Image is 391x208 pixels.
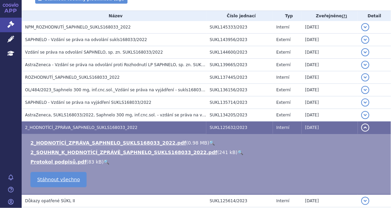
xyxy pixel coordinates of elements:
span: Interní [276,125,290,130]
td: SUKL125632/2023 [206,121,273,134]
span: 0.98 MB [188,140,207,146]
th: Číslo jednací [206,11,273,21]
span: Vzdání se práva na odvolání SAPHNELO, sp. zn. SUKLS168033/2022 [25,50,163,55]
td: [DATE] [302,71,358,84]
th: Název [22,11,206,21]
span: AstraZeneca - Vzdání se práva na odvolání proti Rozhodnutí LP SAPHNELO, sp. zn. SUKLS168033/2022 [25,62,233,67]
td: SUKL145333/2023 [206,21,273,34]
span: Důkazy opatřené SÚKL II [25,198,75,203]
td: SUKL143956/2023 [206,34,273,46]
span: Interní [276,25,290,30]
span: SAPHNELO - Vzdání se práva na odvolání sukls168033/2022 [25,37,147,42]
a: 2_HODNOTÍCÍ_ZPRÁVA_SAPHNELO_SUKLS168033_2022.pdf [30,140,186,146]
span: Externí [276,62,291,67]
button: detail [361,124,369,132]
span: NPM_ROZHODNUTÍ_SAPHNELO_SUKLS168033_2022 [25,25,131,30]
span: 2_HODNOTÍCÍ_ZPRÁVA_SAPHNELO_SUKLS168033_2022 [25,125,137,130]
li: ( ) [30,149,384,156]
button: detail [361,48,369,56]
td: [DATE] [302,121,358,134]
span: Externí [276,88,291,92]
a: 🔍 [209,140,215,146]
td: [DATE] [302,194,358,207]
th: Zveřejněno [302,11,358,21]
button: detail [361,36,369,44]
span: Externí [276,50,291,55]
span: Externí [276,37,291,42]
li: ( ) [30,139,384,146]
td: [DATE] [302,59,358,71]
span: SAPHNELO - Vzdání se práva na vyjádření SUKLS168033/2022 [25,100,151,105]
span: Interní [276,198,290,203]
td: [DATE] [302,96,358,109]
td: [DATE] [302,84,358,96]
button: detail [361,98,369,107]
button: detail [361,23,369,31]
button: detail [361,111,369,119]
td: SUKL139665/2023 [206,59,273,71]
td: [DATE] [302,21,358,34]
a: Stáhnout všechno [30,172,87,187]
span: 241 kB [219,150,236,155]
button: detail [361,197,369,205]
button: detail [361,86,369,94]
button: detail [361,73,369,81]
span: OL/484/2023_Saphnelo 300 mg, inf.cnc.sol._Vzdání se práva na vyjádření - sukls168033/2022 [25,88,215,92]
span: AstraZeneca, SUKLS168033/2022, Saphnelo 300 mg, inf.cnc.sol. - vzdání se práva na vyjádření k 2. ... [25,113,263,117]
a: 🔍 [237,150,243,155]
a: Protokol podpisů.pdf [30,159,87,165]
td: [DATE] [302,109,358,121]
td: SUKL125614/2023 [206,194,273,207]
td: SUKL144600/2023 [206,46,273,59]
td: SUKL137445/2023 [206,71,273,84]
th: Detail [358,11,391,21]
span: ROZHODNUTÍ_SAPHNELO_SUKLS168033_2022 [25,75,120,80]
td: [DATE] [302,34,358,46]
a: 2_SOUHRN_K_HODNOTÍCÍ_ZPRÁVĚ_SAPHNELO_SUKLS168033_2022.pdf [30,150,217,155]
td: SUKL135714/2023 [206,96,273,109]
span: Externí [276,113,291,117]
td: SUKL134205/2023 [206,109,273,121]
a: 🔍 [103,159,109,165]
abbr: (?) [342,14,347,19]
span: Externí [276,100,291,105]
td: [DATE] [302,46,358,59]
td: SUKL136156/2023 [206,84,273,96]
span: Interní [276,75,290,80]
span: 83 kB [88,159,102,165]
th: Typ [273,11,302,21]
li: ( ) [30,158,384,165]
button: detail [361,61,369,69]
